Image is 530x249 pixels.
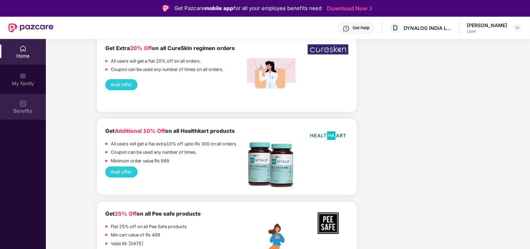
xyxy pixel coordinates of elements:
[130,45,152,52] span: 20% Off
[353,25,370,31] div: Get Help
[111,224,187,231] p: Flat 25% off on all Pee Safe products
[105,45,235,52] b: Get Extra on all CureSkin regimen orders
[308,127,348,144] img: HealthKart-Logo-702x526.png
[19,73,26,80] img: svg+xml;base64,PHN2ZyB3aWR0aD0iMjAiIGhlaWdodD0iMjAiIHZpZXdCb3g9IjAgMCAyMCAyMCIgZmlsbD0ibm9uZSIgeG...
[105,211,201,217] b: Get on all Pee safe products
[105,79,138,90] button: Avail offer
[105,128,235,135] b: Get on all Healthkart products
[174,4,322,13] div: Get Pazcare for all your employee benefits need
[115,211,136,217] span: 25% Off
[111,241,143,248] p: Valid till: [DATE]
[8,23,53,32] img: New Pazcare Logo
[205,5,233,11] strong: mobile app
[111,141,237,148] p: All users will get a flat extra10% off upto Rs 300 on all orders.
[404,25,452,31] div: DYNALOG INDIA LTD
[370,5,372,12] img: Stroke
[343,25,350,32] img: svg+xml;base64,PHN2ZyBpZD0iSGVscC0zMngzMiIgeG1sbnM9Imh0dHA6Ly93d3cudzMub3JnLzIwMDAvc3ZnIiB3aWR0aD...
[111,149,197,156] p: Coupon can be used any number of times.
[19,45,26,52] img: svg+xml;base64,PHN2ZyBpZD0iSG9tZSIgeG1sbnM9Imh0dHA6Ly93d3cudzMub3JnLzIwMDAvc3ZnIiB3aWR0aD0iMjAiIG...
[111,232,160,239] p: Min cart value of Rs 499
[115,128,165,135] span: Additional 10% Off
[111,158,169,165] p: Minimum order value Rs 999
[308,45,348,55] img: WhatsApp%20Image%202022-12-23%20at%206.17.28%20PM.jpeg
[105,167,138,178] button: Avail offer
[247,58,296,95] img: Screenshot%202022-12-27%20at%203.54.05%20PM.png
[111,66,223,73] p: Coupon can be used any number of times on all orders.
[19,100,26,107] img: svg+xml;base64,PHN2ZyBpZD0iQmVuZWZpdHMiIHhtbG5zPSJodHRwOi8vd3d3LnczLm9yZy8yMDAwL3N2ZyIgd2lkdGg9Ij...
[467,29,507,34] div: User
[163,5,169,12] img: Logo
[247,141,296,189] img: Screenshot%202022-11-18%20at%2012.17.25%20PM.png
[467,22,507,29] div: [PERSON_NAME]
[515,25,520,31] img: svg+xml;base64,PHN2ZyBpZD0iRHJvcGRvd24tMzJ4MzIiIHhtbG5zPSJodHRwOi8vd3d3LnczLm9yZy8yMDAwL3N2ZyIgd2...
[111,58,201,65] p: All users will get a flat 20% off on all orders.
[393,24,398,32] span: D
[327,5,370,12] a: Download Now
[308,210,348,236] img: PEE_SAFE%20Logo.png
